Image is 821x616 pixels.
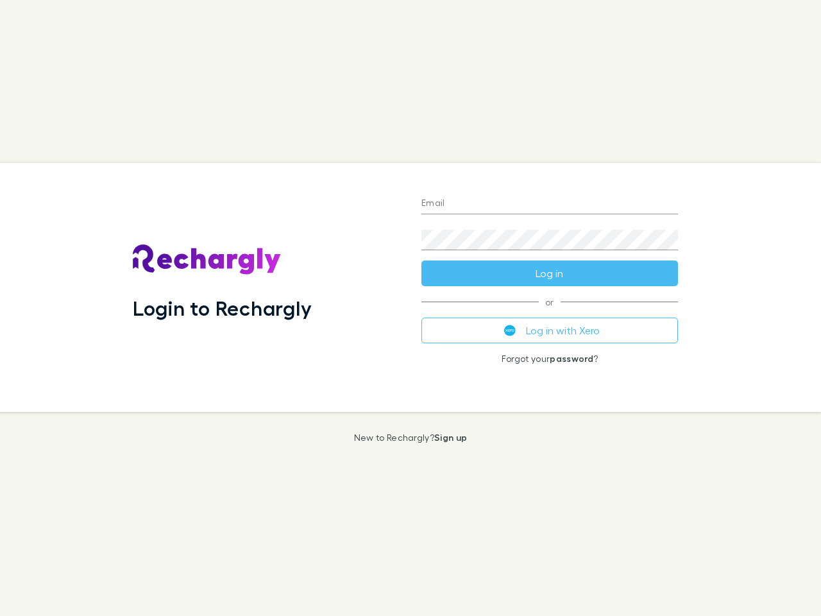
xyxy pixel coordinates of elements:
p: Forgot your ? [421,354,678,364]
span: or [421,302,678,302]
button: Log in with Xero [421,318,678,343]
img: Rechargly's Logo [133,244,282,275]
button: Log in [421,261,678,286]
a: Sign up [434,432,467,443]
a: password [550,353,593,364]
h1: Login to Rechargly [133,296,312,320]
img: Xero's logo [504,325,516,336]
p: New to Rechargly? [354,432,468,443]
